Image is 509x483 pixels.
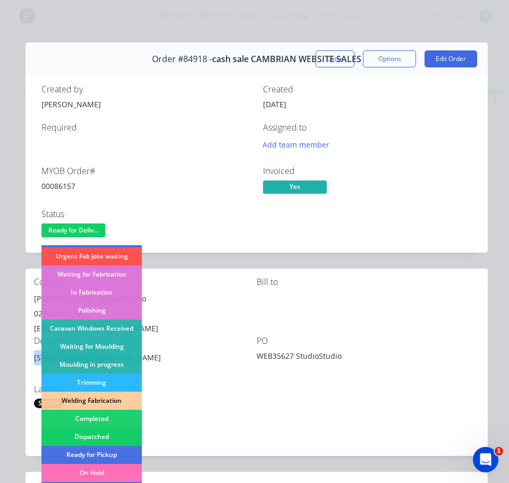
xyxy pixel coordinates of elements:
div: Bill to [257,277,479,287]
span: 1 [495,447,503,455]
div: [PERSON_NAME] - StudioStudio [34,291,257,306]
div: Invoiced [263,166,472,176]
div: Contact [34,277,257,287]
div: WEB35627 StudioStudio [257,350,389,365]
div: Created by [41,84,250,94]
div: [PERSON_NAME] [41,99,250,110]
div: Ready for Pickup [41,446,142,464]
iframe: Intercom live chat [473,447,498,472]
span: [DATE] [263,99,286,109]
div: PO [257,336,479,346]
span: Ready for Deliv... [41,223,105,237]
button: Ready for Deliv... [41,223,105,239]
div: [STREET_ADDRESS][PERSON_NAME] [34,350,257,365]
button: Add team member [257,137,335,152]
div: Polishing [41,301,142,320]
div: [EMAIL_ADDRESS][DOMAIN_NAME] [34,321,257,336]
button: Close [316,50,354,67]
span: Yes [263,180,327,194]
button: Edit Order [425,50,477,67]
div: Urgent Fab jobs waiting [41,247,142,265]
span: Order #84918 - [152,54,212,64]
div: Caravan Windows Received [41,320,142,338]
button: Options [363,50,416,67]
div: Completed [41,410,142,428]
div: Welding Fabrication [41,392,142,410]
div: 0274 816 333 [34,306,257,321]
div: Required [41,123,250,133]
div: [PERSON_NAME] - StudioStudio0274 816 333[EMAIL_ADDRESS][DOMAIN_NAME] [34,291,257,336]
div: In Fabrication [41,283,142,301]
div: On Hold [41,464,142,482]
div: [STREET_ADDRESS][PERSON_NAME] [34,350,257,384]
div: Dispatched [41,428,142,446]
div: Waiting for Moulding [41,338,142,356]
div: Trimming [41,374,142,392]
div: Labels [34,384,257,394]
div: STOCK [34,399,63,408]
div: Status [41,209,250,219]
span: cash sale CAMBRIAN WEBSITE SALES [212,54,361,64]
div: Assigned to [263,123,472,133]
div: Notes [41,425,472,435]
div: Created [263,84,472,94]
div: Moulding in progress [41,356,142,374]
button: Add team member [263,137,335,152]
div: Waiting for Fabrication [41,265,142,283]
div: 00086157 [41,180,250,192]
div: Deliver to [34,336,257,346]
div: MYOB Order # [41,166,250,176]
